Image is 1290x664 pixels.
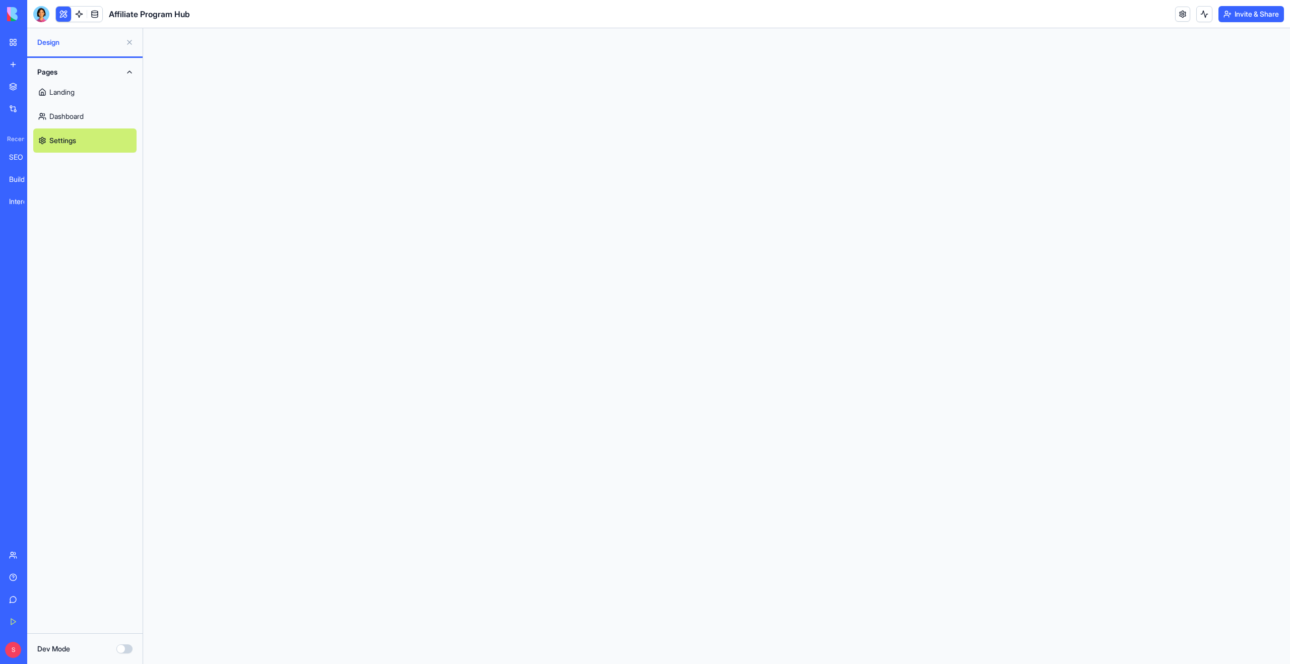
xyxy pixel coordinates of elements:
[37,644,70,654] label: Dev Mode
[1218,6,1284,22] button: Invite & Share
[33,64,137,80] button: Pages
[33,128,137,153] a: Settings
[3,147,43,167] a: SEO Keyword Research Pro
[5,642,21,658] span: S
[9,196,37,207] div: Intercom
[9,152,37,162] div: SEO Keyword Research Pro
[109,8,190,20] span: Affiliate Program Hub
[3,135,24,143] span: Recent
[9,174,37,184] div: Builder Costs Dashboard
[7,7,70,21] img: logo
[37,37,121,47] span: Design
[3,191,43,212] a: Intercom
[3,169,43,189] a: Builder Costs Dashboard
[33,80,137,104] a: Landing
[33,104,137,128] a: Dashboard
